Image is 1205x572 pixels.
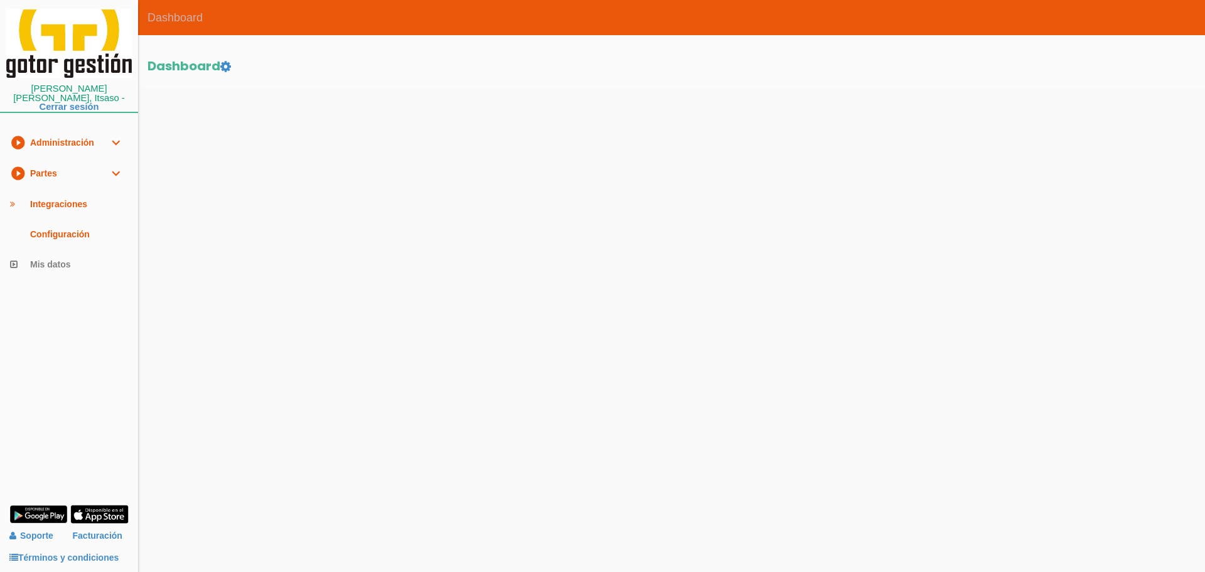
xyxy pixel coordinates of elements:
i: play_circle_filled [10,158,25,188]
a: Cerrar sesión [40,102,99,112]
img: google-play.png [9,505,68,524]
i: expand_more [108,158,123,188]
a: Términos y condiciones [9,553,119,563]
img: itcons-logo [6,9,132,78]
a: Soporte [9,531,53,541]
span: Dashboard [138,2,212,33]
a: Facturación [73,525,122,547]
i: play_circle_filled [10,127,25,158]
i: expand_more [108,127,123,158]
h2: Dashboard [147,59,1196,73]
img: app-store.png [70,505,129,524]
